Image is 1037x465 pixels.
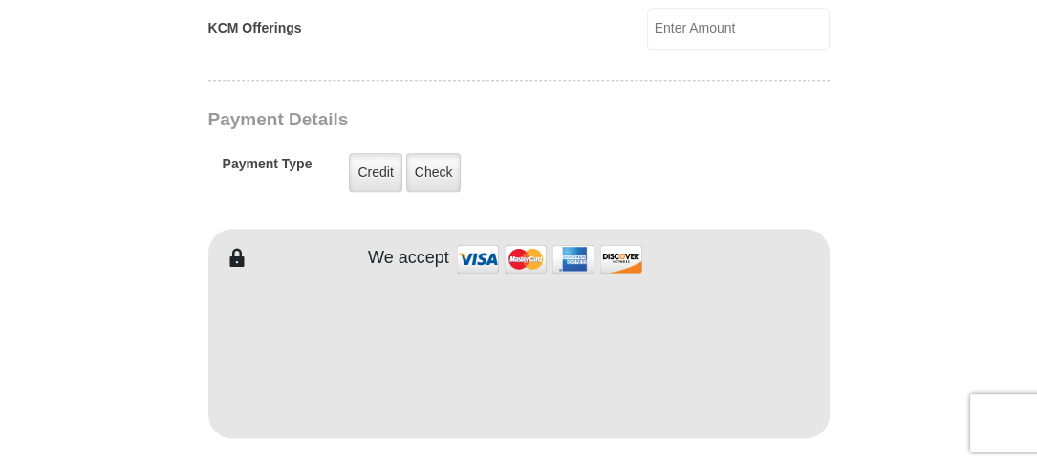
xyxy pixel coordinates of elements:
img: credit cards accepted [454,238,645,279]
label: Check [406,153,462,192]
label: Credit [349,153,401,192]
input: Enter Amount [647,8,830,50]
h3: Payment Details [208,109,696,131]
label: KCM Offerings [208,18,302,38]
h4: We accept [368,248,449,269]
h5: Payment Type [223,156,313,182]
